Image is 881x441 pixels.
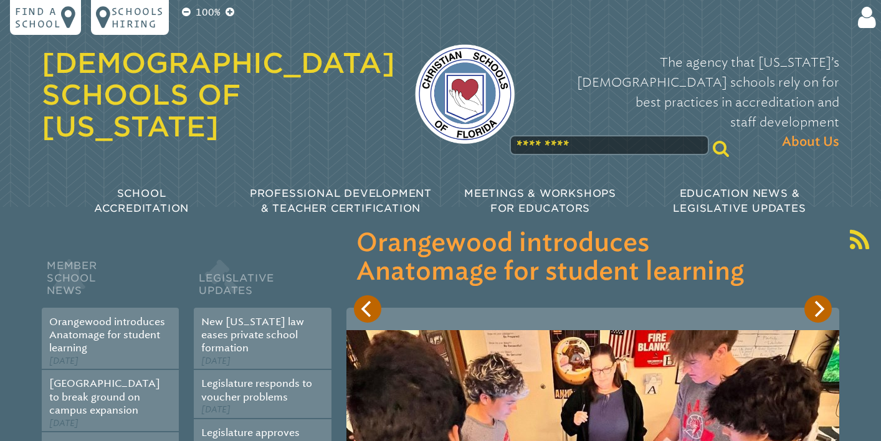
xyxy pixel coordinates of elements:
span: [DATE] [49,418,79,429]
button: Previous [354,295,381,323]
p: 100% [193,5,223,20]
span: Professional Development & Teacher Certification [250,187,432,214]
button: Next [804,295,832,323]
a: New [US_STATE] law eases private school formation [201,316,304,354]
h3: Orangewood introduces Anatomage for student learning [356,229,829,287]
a: [GEOGRAPHIC_DATA] to break ground on campus expansion [49,377,160,416]
p: Find a school [15,5,61,30]
a: Legislature responds to voucher problems [201,377,312,402]
span: [DATE] [49,356,79,366]
span: [DATE] [201,404,231,415]
a: Orangewood introduces Anatomage for student learning [49,316,165,354]
img: csf-logo-web-colors.png [415,44,515,144]
h2: Legislative Updates [194,257,331,308]
p: Schools Hiring [112,5,164,30]
h2: Member School News [42,257,179,308]
span: About Us [782,132,839,152]
span: School Accreditation [94,187,189,214]
span: [DATE] [201,356,231,366]
p: The agency that [US_STATE]’s [DEMOGRAPHIC_DATA] schools rely on for best practices in accreditati... [535,52,839,152]
span: Meetings & Workshops for Educators [464,187,616,214]
a: [DEMOGRAPHIC_DATA] Schools of [US_STATE] [42,47,395,143]
span: Education News & Legislative Updates [673,187,806,214]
